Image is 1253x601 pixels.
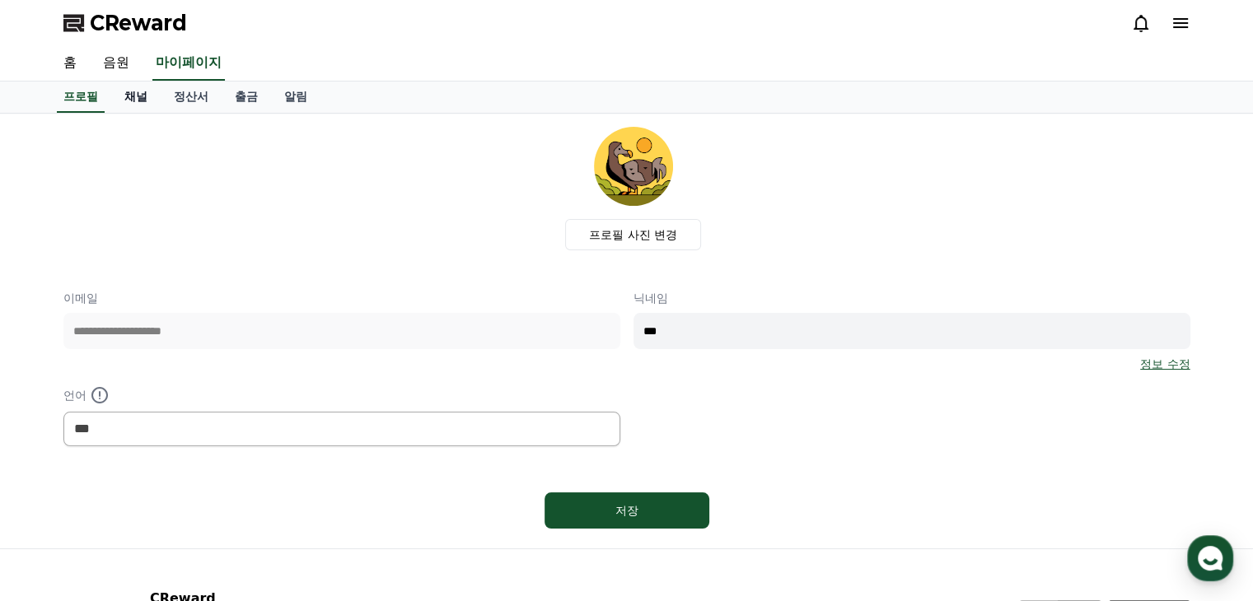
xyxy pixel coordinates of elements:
[545,492,709,529] button: 저장
[161,82,222,113] a: 정산서
[271,82,320,113] a: 알림
[634,290,1190,306] p: 닉네임
[57,82,105,113] a: 프로필
[1140,356,1190,372] a: 정보 수정
[90,10,187,36] span: CReward
[255,489,274,502] span: 설정
[63,290,620,306] p: 이메일
[109,464,213,505] a: 대화
[90,46,143,81] a: 음원
[577,502,676,519] div: 저장
[5,464,109,505] a: 홈
[63,385,620,405] p: 언어
[565,219,701,250] label: 프로필 사진 변경
[50,46,90,81] a: 홈
[52,489,62,502] span: 홈
[151,490,171,503] span: 대화
[63,10,187,36] a: CReward
[111,82,161,113] a: 채널
[213,464,316,505] a: 설정
[594,127,673,206] img: profile_image
[222,82,271,113] a: 출금
[152,46,225,81] a: 마이페이지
